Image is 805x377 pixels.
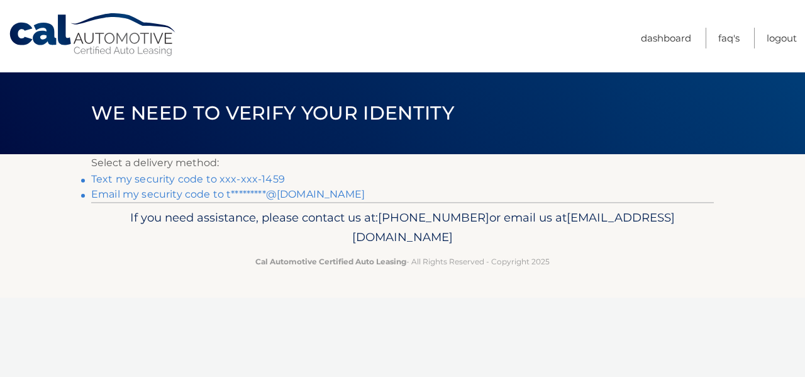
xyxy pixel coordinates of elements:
p: - All Rights Reserved - Copyright 2025 [99,255,706,268]
span: [PHONE_NUMBER] [378,210,489,225]
p: If you need assistance, please contact us at: or email us at [99,208,706,248]
a: Email my security code to t*********@[DOMAIN_NAME] [91,188,365,200]
a: FAQ's [718,28,740,48]
a: Logout [767,28,797,48]
a: Text my security code to xxx-xxx-1459 [91,173,285,185]
a: Dashboard [641,28,691,48]
a: Cal Automotive [8,13,178,57]
p: Select a delivery method: [91,154,714,172]
span: We need to verify your identity [91,101,454,125]
strong: Cal Automotive Certified Auto Leasing [255,257,406,266]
